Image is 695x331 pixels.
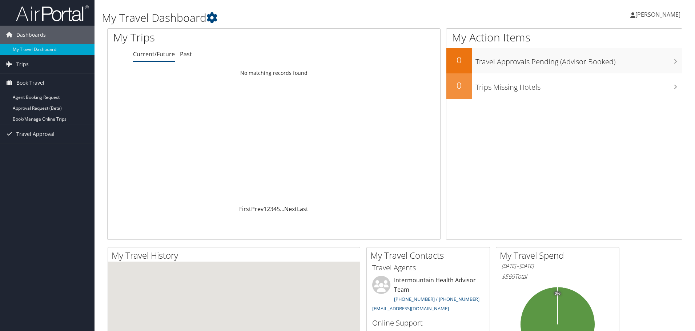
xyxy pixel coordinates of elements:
[280,205,284,213] span: …
[635,11,680,19] span: [PERSON_NAME]
[555,291,561,296] tspan: 0%
[16,125,55,143] span: Travel Approval
[113,30,296,45] h1: My Trips
[370,249,490,262] h2: My Travel Contacts
[180,50,192,58] a: Past
[239,205,251,213] a: First
[270,205,273,213] a: 3
[475,78,682,92] h3: Trips Missing Hotels
[475,53,682,67] h3: Travel Approvals Pending (Advisor Booked)
[446,48,682,73] a: 0Travel Approvals Pending (Advisor Booked)
[394,296,479,302] a: [PHONE_NUMBER] / [PHONE_NUMBER]
[369,276,488,315] li: Intermountain Health Advisor Team
[251,205,264,213] a: Prev
[112,249,360,262] h2: My Travel History
[372,318,484,328] h3: Online Support
[446,79,472,92] h2: 0
[277,205,280,213] a: 5
[16,55,29,73] span: Trips
[630,4,688,25] a: [PERSON_NAME]
[372,263,484,273] h3: Travel Agents
[446,30,682,45] h1: My Action Items
[133,50,175,58] a: Current/Future
[284,205,297,213] a: Next
[502,263,614,270] h6: [DATE] - [DATE]
[502,273,614,280] h6: Total
[372,305,449,312] a: [EMAIL_ADDRESS][DOMAIN_NAME]
[16,26,46,44] span: Dashboards
[446,73,682,99] a: 0Trips Missing Hotels
[446,54,472,66] h2: 0
[502,273,515,280] span: $569
[500,249,619,262] h2: My Travel Spend
[108,66,440,80] td: No matching records found
[273,205,277,213] a: 4
[16,5,89,22] img: airportal-logo.png
[267,205,270,213] a: 2
[264,205,267,213] a: 1
[16,74,44,92] span: Book Travel
[297,205,308,213] a: Last
[102,10,493,25] h1: My Travel Dashboard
